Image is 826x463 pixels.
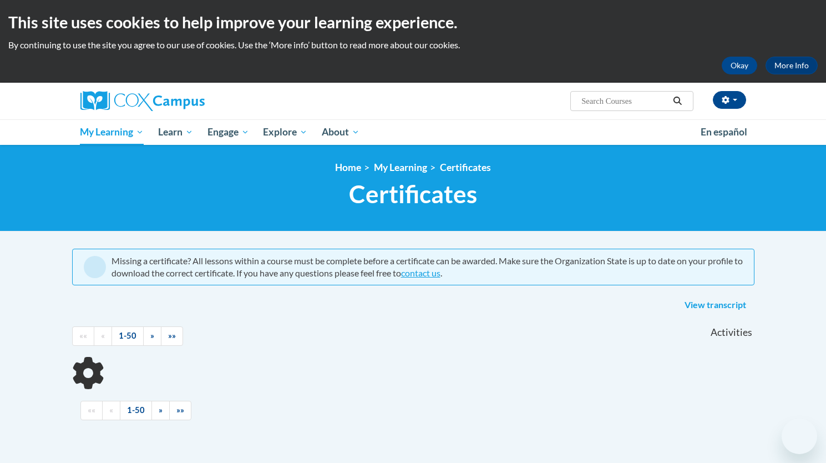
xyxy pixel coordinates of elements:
[722,57,757,74] button: Okay
[101,331,105,340] span: «
[161,326,183,346] a: End
[73,119,151,145] a: My Learning
[64,119,763,145] div: Main menu
[711,326,752,339] span: Activities
[580,94,669,108] input: Search Courses
[94,326,112,346] a: Previous
[150,331,154,340] span: »
[322,125,359,139] span: About
[102,401,120,420] a: Previous
[79,331,87,340] span: ««
[315,119,367,145] a: About
[207,125,249,139] span: Engage
[159,405,163,415] span: »
[169,401,191,420] a: End
[8,39,818,51] p: By continuing to use the site you agree to our use of cookies. Use the ‘More info’ button to read...
[72,326,94,346] a: Begining
[401,268,440,278] a: contact us
[80,91,205,111] img: Cox Campus
[80,91,291,111] a: Cox Campus
[80,125,144,139] span: My Learning
[158,125,193,139] span: Learn
[109,405,113,415] span: «
[335,162,361,173] a: Home
[782,419,817,454] iframe: Button to launch messaging window
[80,401,103,420] a: Begining
[440,162,491,173] a: Certificates
[88,405,95,415] span: ««
[693,120,754,144] a: En español
[701,126,747,138] span: En español
[143,326,161,346] a: Next
[151,401,170,420] a: Next
[766,57,818,74] a: More Info
[8,11,818,33] h2: This site uses cookies to help improve your learning experience.
[151,119,200,145] a: Learn
[112,326,144,346] a: 1-50
[349,179,477,209] span: Certificates
[112,255,743,279] div: Missing a certificate? All lessons within a course must be complete before a certificate can be a...
[256,119,315,145] a: Explore
[263,125,307,139] span: Explore
[676,296,754,314] a: View transcript
[374,162,427,173] a: My Learning
[713,91,746,109] button: Account Settings
[120,401,152,420] a: 1-50
[200,119,256,145] a: Engage
[168,331,176,340] span: »»
[176,405,184,415] span: »»
[669,94,686,108] button: Search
